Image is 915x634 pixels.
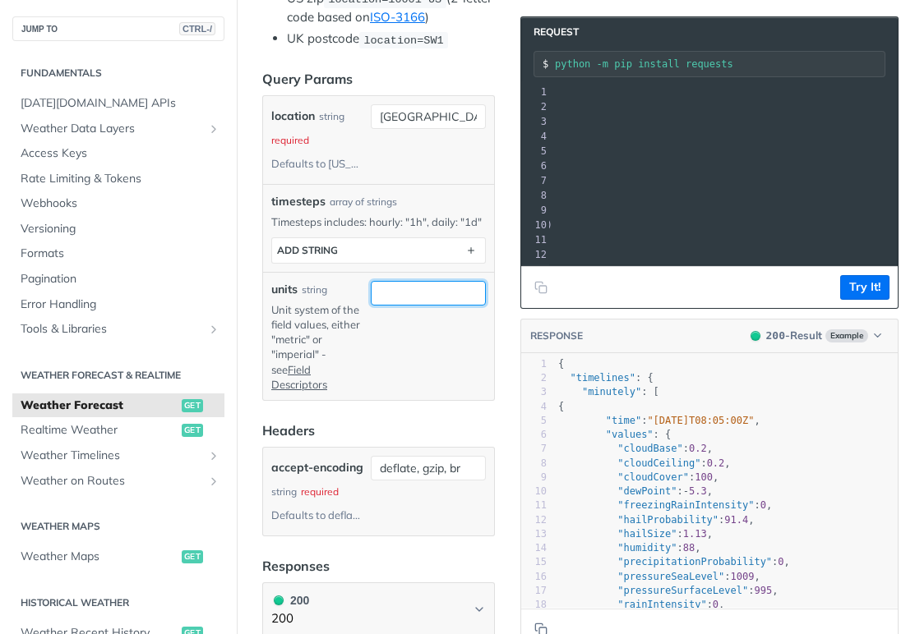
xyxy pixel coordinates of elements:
[12,393,224,418] a: Weather Forecastget
[271,609,309,628] p: 200
[558,485,713,497] span: : ,
[529,275,552,300] button: Copy to clipboard
[731,571,755,582] span: 1009
[370,9,425,25] a: ISO-3166
[825,329,868,342] span: Example
[20,114,46,128] span: 16 px
[12,91,224,116] a: [DATE][DOMAIN_NAME] APIs
[521,247,549,262] div: 12
[207,449,220,462] button: Show subpages for Weather Timelines
[617,542,677,554] span: "humidity"
[521,203,549,218] div: 9
[21,195,220,212] span: Webhooks
[713,599,719,610] span: 0
[521,598,547,612] div: 18
[689,443,707,454] span: 0.2
[21,549,178,565] span: Weather Maps
[555,58,885,70] input: Request instructions
[25,21,89,35] a: Back to Top
[558,528,713,540] span: : ,
[558,457,731,469] span: : ,
[12,16,224,41] button: JUMP TOCTRL-/
[319,104,344,128] div: string
[529,328,584,344] button: RESPONSE
[558,443,713,454] span: : ,
[12,418,224,443] a: Realtime Weatherget
[207,323,220,336] button: Show subpages for Tools & Libraries
[21,145,220,162] span: Access Keys
[617,585,748,596] span: "pressureSurfaceLevel"
[617,499,754,511] span: "freezingRainIntensity"
[558,415,760,426] span: : ,
[525,25,579,39] span: Request
[683,528,707,540] span: 1.13
[617,443,682,454] span: "cloudBase"
[760,499,766,511] span: 0
[766,328,822,344] div: - Result
[271,363,327,391] a: Field Descriptors
[473,603,486,616] svg: Chevron
[12,595,224,610] h2: Historical Weather
[272,238,485,263] button: ADD string
[21,473,203,489] span: Weather on Routes
[21,271,220,287] span: Pagination
[521,232,549,247] div: 11
[521,527,547,541] div: 13
[617,471,689,483] span: "cloudCover"
[521,513,547,527] div: 12
[707,457,725,469] span: 0.2
[617,556,772,567] span: "precipitationProbability"
[12,519,224,534] h2: Weather Maps
[558,358,564,370] span: {
[207,475,220,488] button: Show subpages for Weather on Routes
[521,555,547,569] div: 15
[521,584,547,598] div: 17
[558,585,778,596] span: : ,
[21,221,220,237] span: Versioning
[21,321,203,338] span: Tools & Libraries
[521,114,549,129] div: 3
[695,471,713,483] span: 100
[271,480,297,503] div: string
[12,469,224,494] a: Weather on RoutesShow subpages for Weather on Routes
[21,95,220,112] span: [DATE][DOMAIN_NAME] APIs
[12,217,224,241] a: Versioning
[558,571,760,582] span: : ,
[12,66,224,80] h2: Fundamentals
[7,52,240,70] h3: Style
[778,556,783,567] span: 0
[558,542,700,554] span: : ,
[287,30,495,48] li: UK postcode
[271,456,363,480] label: accept-encoding
[558,499,772,511] span: : ,
[558,556,790,567] span: : ,
[521,99,549,114] div: 2
[302,283,327,297] div: string
[647,415,754,426] span: "[DATE]T08:05:00Z"
[521,357,547,371] div: 1
[12,292,224,317] a: Error Handling
[582,386,641,397] span: "minutely"
[617,457,700,469] span: "cloudCeiling"
[521,457,547,471] div: 8
[558,471,719,483] span: : ,
[12,141,224,166] a: Access Keys
[12,241,224,266] a: Formats
[262,420,315,440] div: Headers
[182,399,203,412] span: get
[182,424,203,437] span: get
[301,480,339,503] div: required
[271,503,360,527] div: Defaults to deflate, gzip, br
[21,246,220,262] span: Formats
[262,69,353,89] div: Query Params
[271,152,360,176] div: Defaults to [US_STATE]
[617,599,706,610] span: "rainIntensity"
[521,85,549,99] div: 1
[12,443,224,468] a: Weather TimelinesShow subpages for Weather Timelines
[617,485,677,497] span: "dewPoint"
[21,448,203,464] span: Weather Timelines
[558,401,564,412] span: {
[521,471,547,485] div: 9
[689,485,707,497] span: 5.3
[12,191,224,216] a: Webhooks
